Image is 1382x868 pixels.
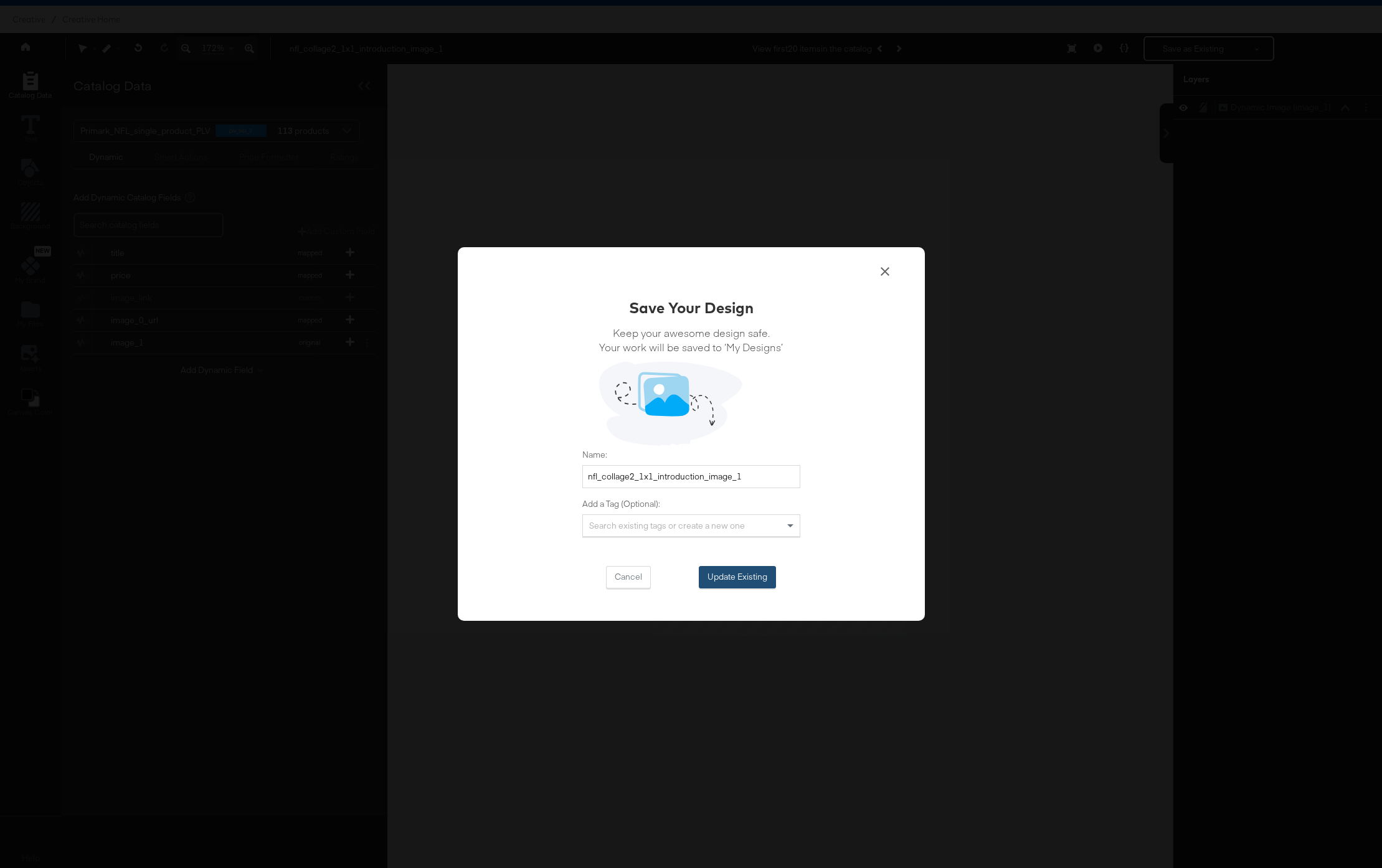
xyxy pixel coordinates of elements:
div: Search existing tags or create a new one [583,515,800,536]
label: Add a Tag (Optional): [582,498,800,510]
label: Name: [582,449,800,461]
button: Cancel [606,566,651,588]
div: Save Your Design [629,297,754,318]
span: Keep your awesome design safe. [599,326,783,340]
button: Update Existing [699,566,776,588]
span: Your work will be saved to ‘My Designs’ [599,340,783,354]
